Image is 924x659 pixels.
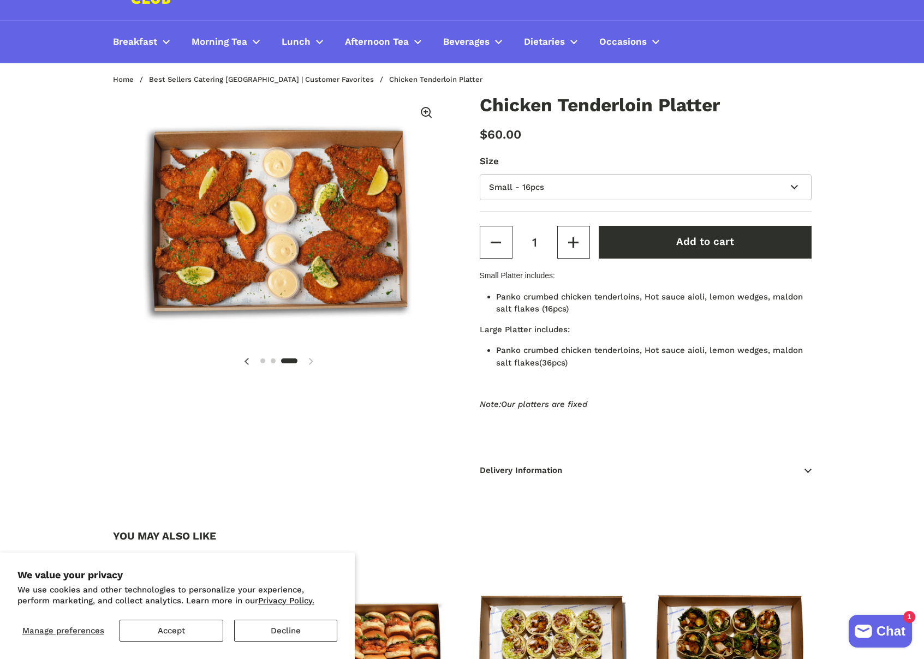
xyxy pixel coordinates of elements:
[102,29,181,55] a: Breakfast
[113,531,216,541] span: YOU MAY ALSO LIKE
[480,271,556,280] b: Small Platter includes:
[480,127,521,141] span: $60.00
[389,76,482,83] span: Chicken Tenderloin Platter
[181,29,271,55] a: Morning Tea
[480,325,570,334] b: Large Platter includes:
[496,345,803,368] span: Panko crumbed chicken tenderloins, Hot sauce aioli, lemon wedges, maldon salt flakes
[513,29,588,55] a: Dietaries
[17,620,109,642] button: Manage preferences
[17,570,337,580] h2: We value your privacy
[480,226,512,259] button: Decrease quantity
[271,29,334,55] a: Lunch
[334,29,432,55] a: Afternoon Tea
[501,399,587,409] span: Our platters are fixed
[432,29,513,55] a: Beverages
[380,76,383,83] span: /
[258,596,314,606] a: Privacy Policy.
[113,96,445,345] img: Chicken Tenderloin Platter
[149,75,374,83] a: Best Sellers Catering [GEOGRAPHIC_DATA] | Customer Favorites
[480,154,812,168] label: Size
[345,36,409,49] span: Afternoon Tea
[599,226,812,259] button: Add to cart
[599,36,647,49] span: Occasions
[113,76,496,83] nav: breadcrumbs
[588,29,670,55] a: Occasions
[480,454,812,487] span: Delivery Information
[113,36,157,49] span: Breakfast
[524,36,565,49] span: Dietaries
[17,585,337,606] p: We use cookies and other technologies to personalize your experience, perform marketing, and coll...
[480,96,812,115] h1: Chicken Tenderloin Platter
[234,620,337,642] button: Decline
[496,292,803,314] span: Panko crumbed chicken tenderloins, Hot sauce aioli, lemon wedges, maldon salt flakes (16pcs)
[192,36,247,49] span: Morning Tea
[22,626,104,636] span: Manage preferences
[676,236,734,248] span: Add to cart
[113,75,134,83] a: Home
[496,344,812,369] li: (36pcs)
[557,226,590,259] button: Increase quantity
[443,36,490,49] span: Beverages
[282,36,311,49] span: Lunch
[845,615,915,650] inbox-online-store-chat: Shopify online store chat
[140,76,143,83] span: /
[120,620,223,642] button: Accept
[480,399,501,409] b: Note:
